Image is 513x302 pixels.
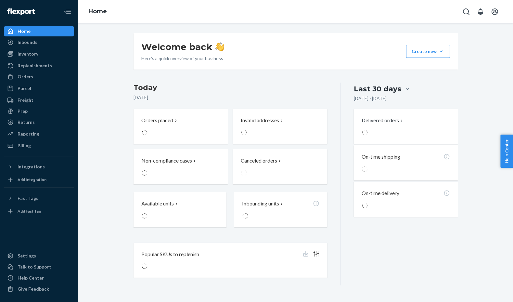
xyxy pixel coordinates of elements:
a: Home [4,26,74,36]
p: Here’s a quick overview of your business [141,55,224,62]
div: Talk to Support [18,264,51,270]
button: Orders placed [134,109,228,144]
button: Integrations [4,162,74,172]
button: Inbounding units [234,192,327,227]
p: [DATE] - [DATE] [354,95,387,102]
h1: Welcome back [141,41,224,53]
button: Non-compliance cases [134,149,228,184]
button: Open notifications [474,5,487,18]
ol: breadcrumbs [83,2,112,21]
div: Prep [18,108,28,114]
p: Popular SKUs to replenish [141,251,199,258]
div: Add Fast Tag [18,208,41,214]
p: [DATE] [134,94,327,101]
img: Flexport logo [7,8,35,15]
button: Invalid addresses [233,109,327,144]
a: Help Center [4,273,74,283]
div: Orders [18,73,33,80]
h3: Today [134,83,327,93]
button: Canceled orders [233,149,327,184]
div: Inbounds [18,39,37,46]
p: On-time shipping [362,153,400,161]
a: Freight [4,95,74,105]
a: Replenishments [4,60,74,71]
button: Create new [406,45,450,58]
a: Settings [4,251,74,261]
div: Freight [18,97,33,103]
a: Add Fast Tag [4,206,74,217]
img: hand-wave emoji [215,42,224,51]
a: Inbounds [4,37,74,47]
a: Orders [4,72,74,82]
p: Inbounding units [242,200,279,207]
div: Add Integration [18,177,46,182]
p: Non-compliance cases [141,157,192,164]
div: Returns [18,119,35,125]
button: Delivered orders [362,117,404,124]
p: Orders placed [141,117,173,124]
div: Give Feedback [18,286,49,292]
a: Reporting [4,129,74,139]
button: Give Feedback [4,284,74,294]
a: Home [88,8,107,15]
div: Help Center [18,275,44,281]
button: Close Navigation [61,5,74,18]
a: Add Integration [4,175,74,185]
p: Canceled orders [241,157,277,164]
button: Open account menu [488,5,501,18]
button: Fast Tags [4,193,74,204]
a: Returns [4,117,74,127]
a: Parcel [4,83,74,94]
button: Open Search Box [460,5,473,18]
button: Talk to Support [4,262,74,272]
a: Prep [4,106,74,116]
p: Available units [141,200,174,207]
button: Available units [134,192,226,227]
div: Reporting [18,131,39,137]
a: Billing [4,140,74,151]
div: Inventory [18,51,38,57]
button: Help Center [500,135,513,168]
div: Integrations [18,164,45,170]
div: Fast Tags [18,195,38,202]
div: Parcel [18,85,31,92]
p: On-time delivery [362,190,399,197]
p: Invalid addresses [241,117,279,124]
div: Home [18,28,31,34]
div: Settings [18,253,36,259]
div: Billing [18,142,31,149]
div: Last 30 days [354,84,401,94]
a: Inventory [4,49,74,59]
div: Replenishments [18,62,52,69]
